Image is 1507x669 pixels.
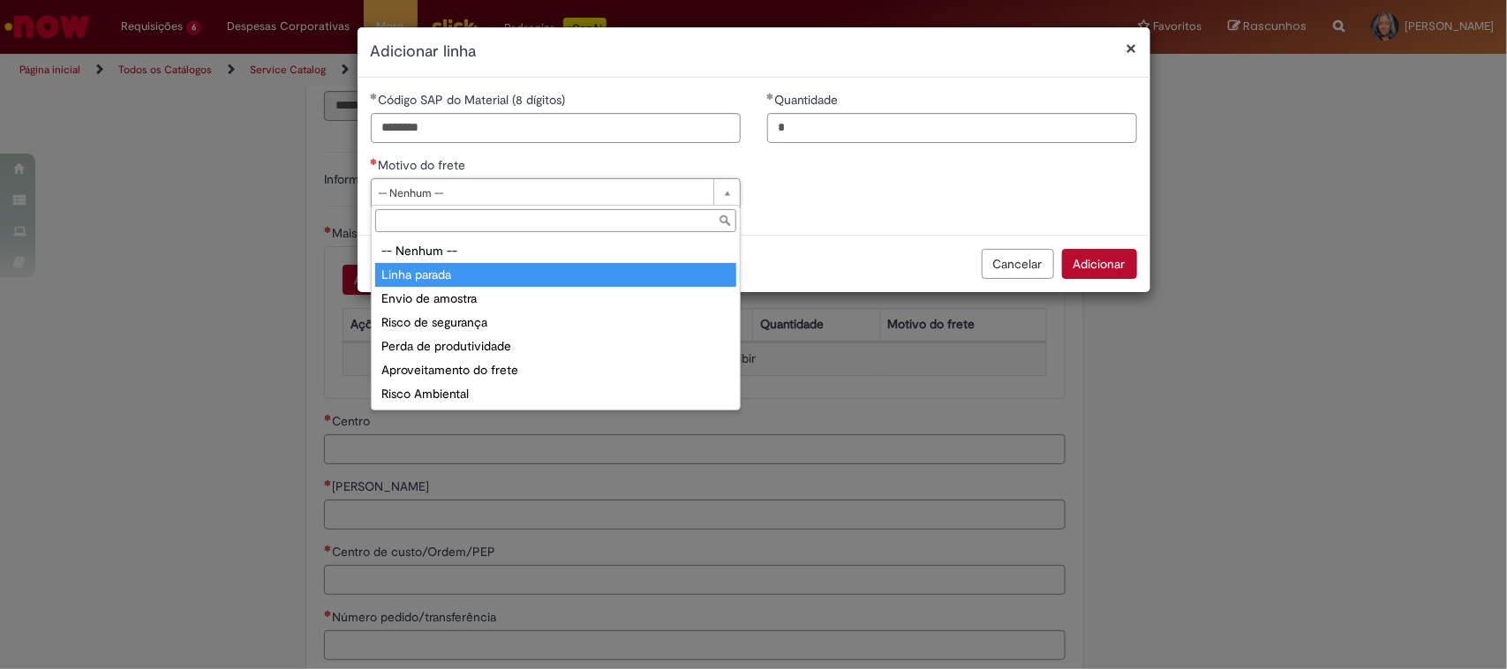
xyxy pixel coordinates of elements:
[375,358,736,382] div: Aproveitamento do frete
[375,263,736,287] div: Linha parada
[375,334,736,358] div: Perda de produtividade
[372,236,740,410] ul: Motivo do frete
[375,287,736,311] div: Envio de amostra
[375,382,736,406] div: Risco Ambiental
[375,239,736,263] div: -- Nenhum --
[375,311,736,334] div: Risco de segurança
